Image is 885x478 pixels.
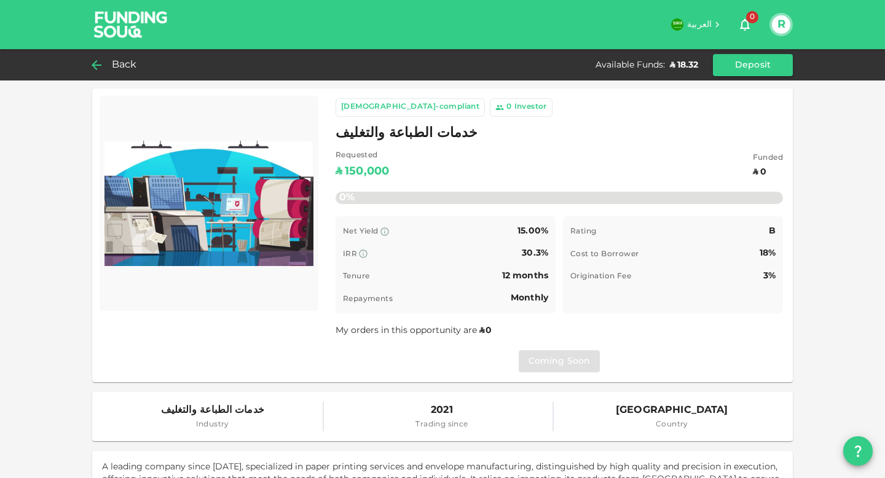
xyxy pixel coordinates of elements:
span: Repayments [343,296,393,303]
span: Back [112,57,137,74]
span: Trading since [415,419,468,431]
span: ʢ [479,326,484,335]
span: Monthly [511,294,548,302]
span: 15.00% [517,227,548,235]
span: [GEOGRAPHIC_DATA] [616,402,728,419]
span: Country [616,419,728,431]
span: خدمات الطباعة والتغليف [336,122,478,146]
span: Origination Fee [570,273,631,280]
img: flag-sa.b9a346574cdc8950dd34b50780441f57.svg [671,18,683,31]
button: R [772,15,790,34]
span: Tenure [343,273,369,280]
span: 3% [763,272,776,280]
span: IRR [343,251,357,258]
span: 2021 [415,402,468,419]
span: 12 months [502,272,548,280]
div: [DEMOGRAPHIC_DATA]-compliant [341,101,479,114]
div: 0 [506,101,511,114]
span: My orders in this opportunity are [336,326,493,335]
span: العربية [687,20,712,29]
span: 18% [760,249,776,257]
span: 0 [746,11,758,23]
img: Marketplace Logo [104,101,313,306]
span: Industry [161,419,264,431]
span: 0 [486,326,492,335]
div: ʢ 18.32 [670,59,698,71]
span: Requested [336,150,389,162]
span: Funded [753,152,783,165]
button: question [843,436,873,466]
button: 0 [733,12,757,37]
span: Rating [570,228,596,235]
span: Net Yield [343,228,379,235]
span: خدمات الطباعة والتغليف [161,402,264,419]
button: Deposit [713,54,793,76]
span: 30.3% [522,249,548,257]
span: Cost to Borrower [570,251,639,258]
div: Investor [514,101,547,114]
div: Available Funds : [596,59,665,71]
span: B [769,227,776,235]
